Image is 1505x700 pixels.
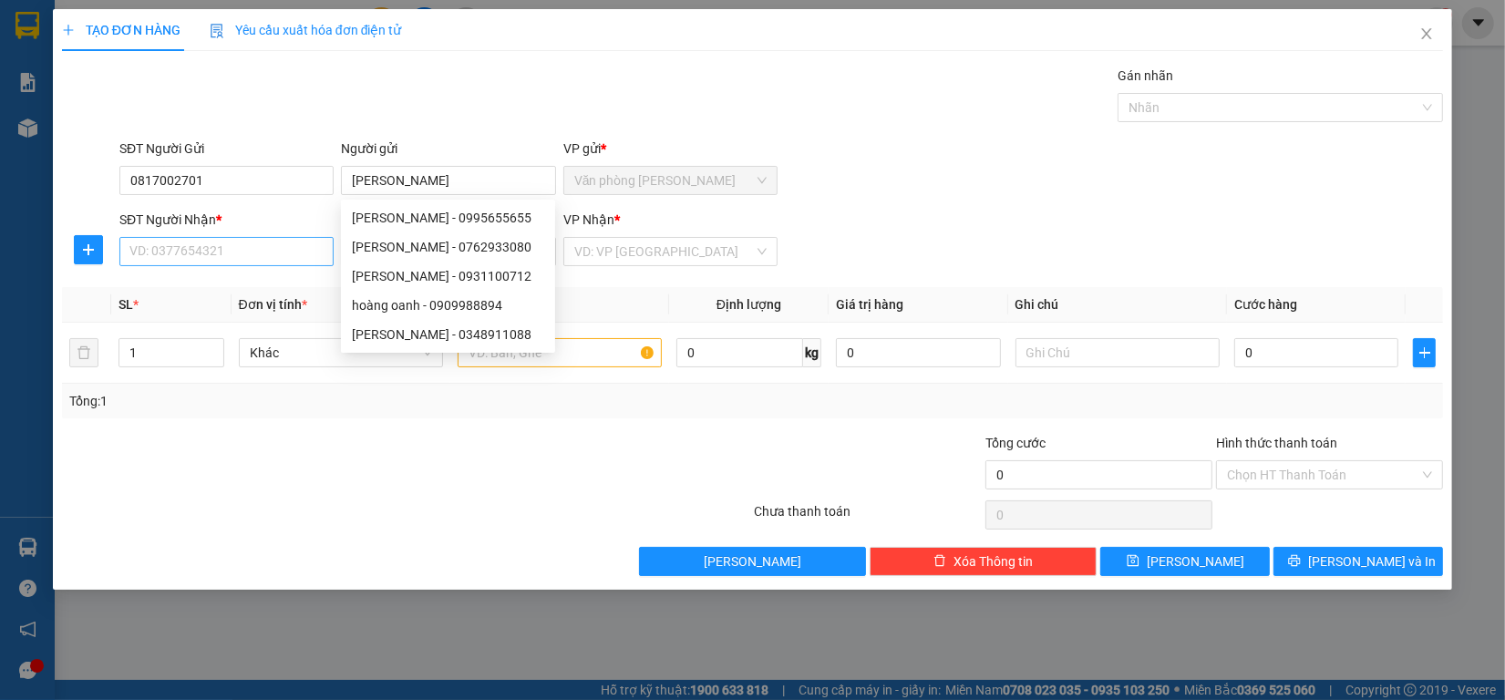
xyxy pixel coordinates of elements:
[1413,338,1436,367] button: plus
[563,212,614,227] span: VP Nhận
[836,338,1001,367] input: 0
[1414,345,1435,360] span: plus
[8,131,347,154] li: 1900 8181
[1419,26,1434,41] span: close
[105,12,258,35] b: [PERSON_NAME]
[1100,547,1270,576] button: save[PERSON_NAME]
[8,40,347,132] li: E11, Đường số 8, Khu dân cư Nông [GEOGRAPHIC_DATA], Kv.[GEOGRAPHIC_DATA], [GEOGRAPHIC_DATA]
[458,338,662,367] input: VD: Bàn, Ghế
[239,297,307,312] span: Đơn vị tính
[1127,554,1139,569] span: save
[1273,547,1443,576] button: printer[PERSON_NAME] và In
[341,232,555,262] div: Hoàng Oanh - 0762933080
[119,297,133,312] span: SL
[210,23,402,37] span: Yêu cầu xuất hóa đơn điện tử
[803,338,821,367] span: kg
[1118,68,1173,83] label: Gán nhãn
[716,297,781,312] span: Định lượng
[62,23,180,37] span: TẠO ĐƠN HÀNG
[1008,287,1227,323] th: Ghi chú
[105,44,119,58] span: environment
[1216,436,1337,450] label: Hình thức thanh toán
[119,210,334,230] div: SĐT Người Nhận
[1147,551,1244,571] span: [PERSON_NAME]
[341,139,555,159] div: Người gửi
[985,436,1046,450] span: Tổng cước
[870,547,1097,576] button: deleteXóa Thông tin
[563,139,778,159] div: VP gửi
[119,139,334,159] div: SĐT Người Gửi
[352,266,544,286] div: [PERSON_NAME] - 0931100712
[341,203,555,232] div: Hoàng Oanh - 0995655655
[933,554,946,569] span: delete
[69,338,98,367] button: delete
[352,237,544,257] div: [PERSON_NAME] - 0762933080
[250,339,432,366] span: Khác
[352,295,544,315] div: hoàng oanh - 0909988894
[954,551,1033,571] span: Xóa Thông tin
[8,8,99,99] img: logo.jpg
[1234,297,1297,312] span: Cước hàng
[1015,338,1220,367] input: Ghi Chú
[836,297,903,312] span: Giá trị hàng
[574,167,767,194] span: Văn phòng Cao Thắng
[75,242,102,257] span: plus
[352,208,544,228] div: [PERSON_NAME] - 0995655655
[341,262,555,291] div: Hoàng Oanh - 0931100712
[1401,9,1452,60] button: Close
[704,551,801,571] span: [PERSON_NAME]
[352,324,544,345] div: [PERSON_NAME] - 0348911088
[1308,551,1436,571] span: [PERSON_NAME] và In
[210,24,224,38] img: icon
[341,291,555,320] div: hoàng oanh - 0909988894
[62,24,75,36] span: plus
[341,320,555,349] div: Hoàng Oanh - 0348911088
[74,235,103,264] button: plus
[8,135,23,149] span: phone
[639,547,866,576] button: [PERSON_NAME]
[752,501,983,533] div: Chưa thanh toán
[1288,554,1301,569] span: printer
[69,391,582,411] div: Tổng: 1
